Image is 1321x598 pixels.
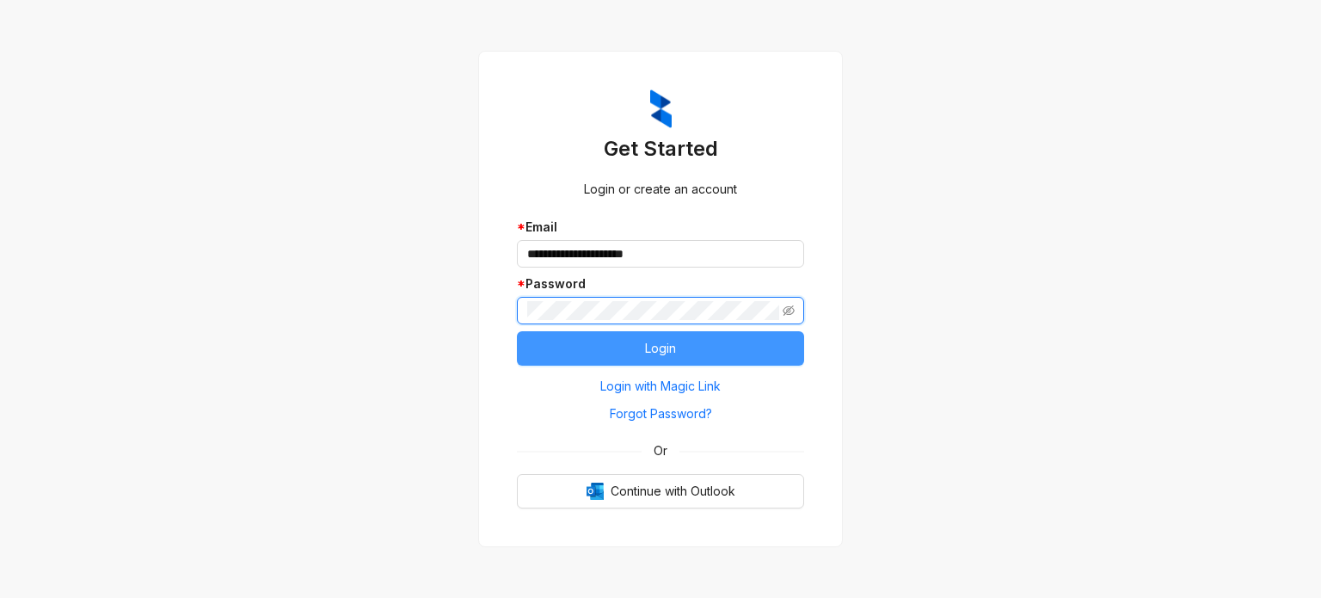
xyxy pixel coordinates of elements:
[611,482,735,501] span: Continue with Outlook
[610,404,712,423] span: Forgot Password?
[517,373,804,400] button: Login with Magic Link
[642,441,679,460] span: Or
[600,377,721,396] span: Login with Magic Link
[783,305,795,317] span: eye-invisible
[517,274,804,293] div: Password
[517,331,804,366] button: Login
[645,339,676,358] span: Login
[517,474,804,509] button: OutlookContinue with Outlook
[517,218,804,237] div: Email
[517,180,804,199] div: Login or create an account
[650,89,672,129] img: ZumaIcon
[587,483,604,500] img: Outlook
[517,135,804,163] h3: Get Started
[517,400,804,428] button: Forgot Password?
